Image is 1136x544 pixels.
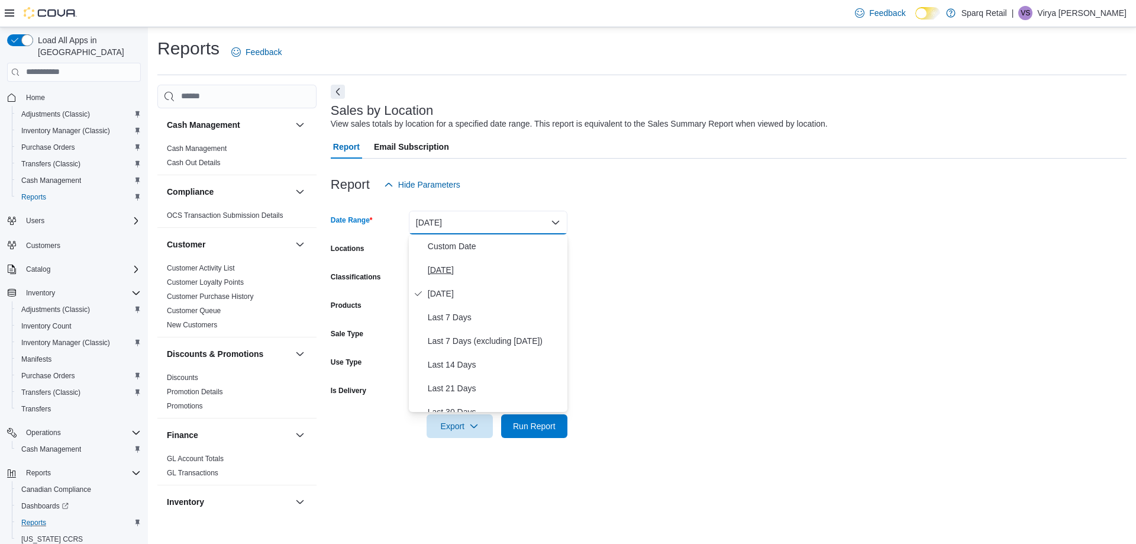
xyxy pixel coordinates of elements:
button: Inventory [167,496,291,508]
span: Operations [26,428,61,437]
a: GL Transactions [167,469,218,477]
span: Transfers (Classic) [17,385,141,400]
button: Purchase Orders [12,139,146,156]
label: Classifications [331,272,381,282]
span: Cash Management [17,442,141,456]
button: Inventory [21,286,60,300]
button: Users [2,213,146,229]
span: Report [333,135,360,159]
button: Customer [293,237,307,252]
div: Virya Shields [1018,6,1032,20]
button: Transfers (Classic) [12,384,146,401]
span: Inventory Manager (Classic) [17,336,141,350]
a: Inventory Manager (Classic) [17,336,115,350]
span: Inventory Manager (Classic) [21,126,110,136]
button: Operations [21,426,66,440]
button: Next [331,85,345,99]
button: Adjustments (Classic) [12,301,146,318]
button: Users [21,214,49,228]
span: Purchase Orders [17,140,141,154]
button: Hide Parameters [379,173,465,197]
a: Discounts [167,374,198,382]
label: Is Delivery [331,386,366,395]
button: Operations [2,424,146,441]
span: Transfers (Classic) [17,157,141,171]
button: Transfers (Classic) [12,156,146,172]
span: Cash Management [21,445,81,454]
button: Cash Management [12,172,146,189]
span: Purchase Orders [17,369,141,383]
span: Users [21,214,141,228]
button: Export [427,414,493,438]
button: Adjustments (Classic) [12,106,146,123]
a: GL Account Totals [167,455,224,463]
span: Dashboards [17,499,141,513]
span: VS [1021,6,1030,20]
button: Catalog [2,261,146,278]
span: Users [26,216,44,226]
a: Feedback [227,40,286,64]
span: Customer Loyalty Points [167,278,244,287]
span: Canadian Compliance [21,485,91,494]
span: Reports [21,192,46,202]
button: Finance [167,429,291,441]
button: Compliance [167,186,291,198]
div: Select listbox [409,234,567,412]
a: Customer Purchase History [167,292,254,301]
button: Inventory Count [12,318,146,334]
button: Customers [2,236,146,253]
button: Canadian Compliance [12,481,146,498]
label: Sale Type [331,329,363,339]
button: Home [2,89,146,106]
span: Manifests [21,355,51,364]
a: Purchase Orders [17,140,80,154]
a: Cash Out Details [167,159,221,167]
span: Adjustments (Classic) [17,107,141,121]
a: Cash Management [167,144,227,153]
label: Products [331,301,362,310]
a: Transfers (Classic) [17,157,85,171]
a: Dashboards [17,499,73,513]
button: Purchase Orders [12,368,146,384]
span: Customer Activity List [167,263,235,273]
span: Canadian Compliance [17,482,141,497]
button: Inventory [293,495,307,509]
button: Reports [21,466,56,480]
div: Customer [157,261,317,337]
span: Last 21 Days [428,381,563,395]
button: Reports [12,189,146,205]
span: Purchase Orders [21,143,75,152]
a: Promotions [167,402,203,410]
p: | [1012,6,1014,20]
a: Dashboards [12,498,146,514]
span: Cash Management [17,173,141,188]
a: Customer Queue [167,307,221,315]
a: Customers [21,239,65,253]
span: Reports [21,518,46,527]
span: Inventory Manager (Classic) [17,124,141,138]
button: Reports [12,514,146,531]
span: Run Report [513,420,556,432]
span: [DATE] [428,263,563,277]
span: Customers [21,237,141,252]
span: Adjustments (Classic) [17,302,141,317]
span: Customer Purchase History [167,292,254,301]
span: Last 7 Days (excluding [DATE]) [428,334,563,348]
button: [DATE] [409,211,567,234]
a: Inventory Manager (Classic) [17,124,115,138]
div: View sales totals by location for a specified date range. This report is equivalent to the Sales ... [331,118,828,130]
p: Virya [PERSON_NAME] [1037,6,1127,20]
a: Reports [17,516,51,530]
span: Operations [21,426,141,440]
div: Discounts & Promotions [157,371,317,418]
span: Customers [26,241,60,250]
span: Home [21,90,141,105]
a: Canadian Compliance [17,482,96,497]
span: Feedback [869,7,905,19]
h3: Finance [167,429,198,441]
a: Promotion Details [167,388,223,396]
a: Feedback [850,1,910,25]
